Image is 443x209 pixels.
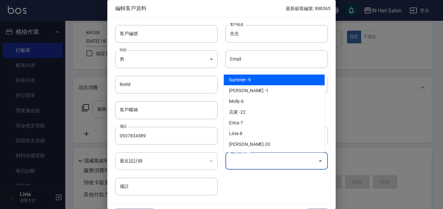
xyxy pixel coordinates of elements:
[224,139,325,150] li: [PERSON_NAME]-20
[224,96,325,107] li: Molly-6
[230,22,244,27] label: 客戶姓名
[224,85,325,96] li: [PERSON_NAME] -1
[224,128,325,139] li: Livia-8
[224,118,325,128] li: Erica-7
[224,107,325,118] li: 店家 -22
[115,5,286,12] span: 編輯客戶資料
[120,124,127,129] label: 電話
[120,48,127,52] label: 性別
[230,149,247,154] label: 偏好設計師
[224,75,325,85] li: Summer -9
[315,156,326,166] button: Close
[286,5,330,12] p: 最新顧客編號: 888365
[115,50,218,68] div: 男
